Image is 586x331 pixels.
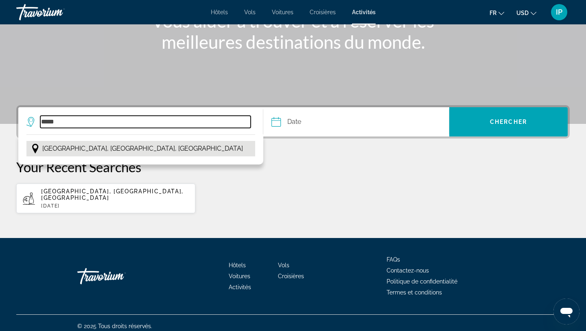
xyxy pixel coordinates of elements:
[516,7,536,19] button: Change currency
[16,2,98,23] a: Travorium
[26,141,255,156] button: Select destination: Miami, Floride, États-Unis
[16,159,570,175] p: Your Recent Searches
[490,119,527,125] span: Chercher
[41,203,189,209] p: [DATE]
[18,107,568,136] div: Search widget
[387,278,457,285] a: Politique de confidentialité
[18,134,263,164] div: Destination search results
[387,256,400,263] a: FAQs
[40,116,251,128] input: Search destination
[490,7,504,19] button: Change language
[41,188,184,201] span: [GEOGRAPHIC_DATA], [GEOGRAPHIC_DATA], [GEOGRAPHIC_DATA]
[229,262,246,268] a: Hôtels
[140,10,446,52] h1: Vous aider à trouver et à réserver les meilleures destinations du monde.
[553,299,579,325] iframe: Bouton de lancement de la fenêtre de messagerie
[229,273,250,279] a: Voitures
[516,10,529,16] span: USD
[387,289,442,296] a: Termes et conditions
[387,267,429,274] a: Contactez-nous
[310,9,336,15] a: Croisières
[16,183,195,214] button: [GEOGRAPHIC_DATA], [GEOGRAPHIC_DATA], [GEOGRAPHIC_DATA][DATE]
[42,143,243,154] span: [GEOGRAPHIC_DATA], [GEOGRAPHIC_DATA], [GEOGRAPHIC_DATA]
[211,9,228,15] a: Hôtels
[549,4,570,21] button: User Menu
[77,323,152,329] span: © 2025 Tous droits réservés.
[272,9,293,15] a: Voitures
[278,262,289,268] a: Vols
[278,273,304,279] a: Croisières
[77,264,159,288] a: Go Home
[244,9,256,15] a: Vols
[229,284,251,290] a: Activités
[352,9,376,15] a: Activités
[556,8,562,16] span: IP
[490,10,496,16] span: fr
[271,107,449,136] button: DateDate
[449,107,568,136] button: Search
